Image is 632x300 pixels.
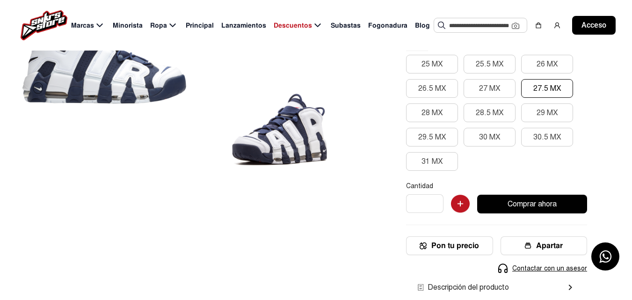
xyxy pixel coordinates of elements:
font: Acceso [581,21,606,29]
font: 25.5 MX [476,59,504,69]
button: 29.5 MX [406,128,458,146]
img: Buscar [438,22,445,29]
font: Pon tu precio [431,241,479,250]
img: usuario [553,22,561,29]
font: Fogonadura [368,21,407,29]
font: Contactar con un asesor [512,264,587,272]
font: Marcas [71,21,94,29]
font: Cantidad [406,182,433,190]
img: Agregar al carrito [451,195,470,213]
font: Subastas [331,21,361,29]
font: Lanzamientos [221,21,266,29]
font: 28.5 MX [476,108,504,117]
font: 29 MX [537,108,558,117]
font: Principal [186,21,214,29]
button: 27 MX [464,79,516,98]
button: 27.5 MX [521,79,573,98]
img: compras [535,22,542,29]
font: Apartar [536,241,563,250]
button: Comprar ahora [477,195,587,213]
font: Descripción del producto [428,283,509,292]
mat-icon: chevron_right [565,282,576,293]
img: envio [417,284,424,291]
img: wallet-05.png [524,242,531,249]
button: 28.5 MX [464,103,516,122]
img: logo [21,10,67,40]
img: Cámara [512,22,519,29]
button: 25 MX [406,55,458,73]
font: 26.5 MX [418,84,446,93]
font: 29.5 MX [418,132,446,142]
font: 26 MX [537,59,558,69]
font: Minorista [113,21,143,29]
font: 31 MX [421,157,443,166]
button: 30.5 MX [521,128,573,146]
font: Comprar ahora [508,199,557,209]
font: 30.5 MX [533,132,561,142]
button: Apartar [501,236,587,255]
button: 30 MX [464,128,516,146]
font: 30 MX [479,132,501,142]
button: 29 MX [521,103,573,122]
button: 31 MX [406,152,458,171]
font: 27 MX [479,84,501,93]
button: 28 MX [406,103,458,122]
button: 26 MX [521,55,573,73]
font: 28 MX [421,108,443,117]
button: 25.5 MX [464,55,516,73]
font: 27.5 MX [533,84,561,93]
font: Descuentos [274,21,312,29]
button: 26.5 MX [406,79,458,98]
button: Pon tu precio [406,236,493,255]
font: Ropa [150,21,167,29]
font: Blog [415,21,430,29]
img: Icon.png [420,242,427,249]
font: 25 MX [421,59,443,69]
